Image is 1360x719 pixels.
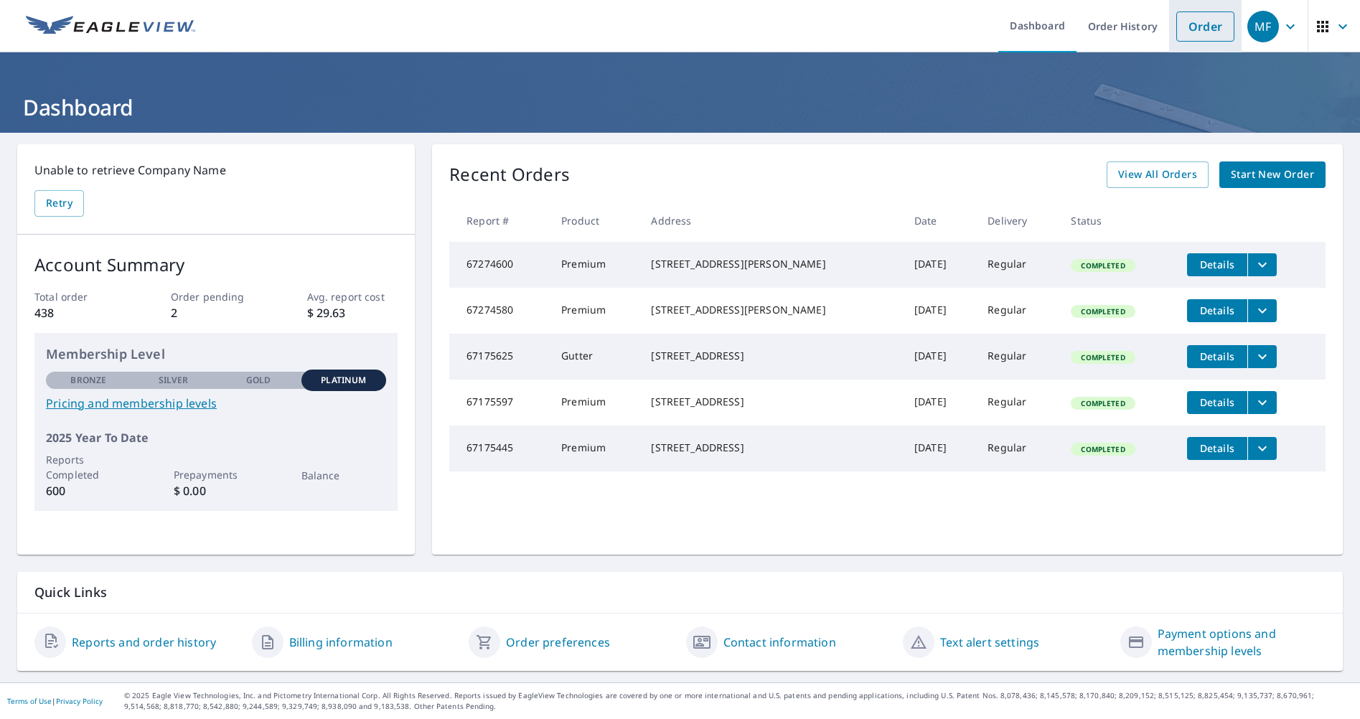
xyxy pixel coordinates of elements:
[903,426,976,471] td: [DATE]
[34,304,126,321] p: 438
[976,199,1059,242] th: Delivery
[124,690,1353,712] p: © 2025 Eagle View Technologies, Inc. and Pictometry International Corp. All Rights Reserved. Repo...
[976,426,1059,471] td: Regular
[7,697,103,705] p: |
[1219,161,1326,188] a: Start New Order
[651,349,891,363] div: [STREET_ADDRESS]
[1118,166,1197,184] span: View All Orders
[1231,166,1314,184] span: Start New Order
[289,634,393,651] a: Billing information
[449,334,550,380] td: 67175625
[1196,395,1239,409] span: Details
[639,199,903,242] th: Address
[1247,253,1277,276] button: filesDropdownBtn-67274600
[550,426,639,471] td: Premium
[1072,444,1133,454] span: Completed
[26,16,195,37] img: EV Logo
[1187,437,1247,460] button: detailsBtn-67175445
[449,426,550,471] td: 67175445
[976,334,1059,380] td: Regular
[1196,441,1239,455] span: Details
[17,93,1343,122] h1: Dashboard
[550,334,639,380] td: Gutter
[174,482,259,499] p: $ 0.00
[651,303,891,317] div: [STREET_ADDRESS][PERSON_NAME]
[723,634,836,651] a: Contact information
[1247,299,1277,322] button: filesDropdownBtn-67274580
[550,288,639,334] td: Premium
[976,380,1059,426] td: Regular
[46,482,131,499] p: 600
[46,395,386,412] a: Pricing and membership levels
[903,242,976,288] td: [DATE]
[1196,304,1239,317] span: Details
[1187,253,1247,276] button: detailsBtn-67274600
[550,380,639,426] td: Premium
[1247,391,1277,414] button: filesDropdownBtn-67175597
[976,288,1059,334] td: Regular
[651,395,891,409] div: [STREET_ADDRESS]
[1072,260,1133,271] span: Completed
[651,257,891,271] div: [STREET_ADDRESS][PERSON_NAME]
[159,374,189,387] p: Silver
[449,161,570,188] p: Recent Orders
[550,199,639,242] th: Product
[449,380,550,426] td: 67175597
[46,429,386,446] p: 2025 Year To Date
[171,304,262,321] p: 2
[1176,11,1234,42] a: Order
[1072,306,1133,316] span: Completed
[1072,352,1133,362] span: Completed
[903,380,976,426] td: [DATE]
[46,344,386,364] p: Membership Level
[1247,345,1277,368] button: filesDropdownBtn-67175625
[903,288,976,334] td: [DATE]
[34,289,126,304] p: Total order
[449,288,550,334] td: 67274580
[1072,398,1133,408] span: Completed
[506,634,610,651] a: Order preferences
[307,304,398,321] p: $ 29.63
[34,190,84,217] button: Retry
[46,194,72,212] span: Retry
[550,242,639,288] td: Premium
[70,374,106,387] p: Bronze
[903,334,976,380] td: [DATE]
[976,242,1059,288] td: Regular
[56,696,103,706] a: Privacy Policy
[321,374,366,387] p: Platinum
[1247,11,1279,42] div: MF
[174,467,259,482] p: Prepayments
[171,289,262,304] p: Order pending
[1187,391,1247,414] button: detailsBtn-67175597
[1158,625,1326,659] a: Payment options and membership levels
[246,374,271,387] p: Gold
[1196,349,1239,363] span: Details
[1107,161,1209,188] a: View All Orders
[72,634,216,651] a: Reports and order history
[1059,199,1176,242] th: Status
[1187,299,1247,322] button: detailsBtn-67274580
[940,634,1039,651] a: Text alert settings
[449,242,550,288] td: 67274600
[34,583,1326,601] p: Quick Links
[1247,437,1277,460] button: filesDropdownBtn-67175445
[1196,258,1239,271] span: Details
[1187,345,1247,368] button: detailsBtn-67175625
[651,441,891,455] div: [STREET_ADDRESS]
[307,289,398,304] p: Avg. report cost
[449,199,550,242] th: Report #
[34,161,398,179] p: Unable to retrieve Company Name
[301,468,387,483] p: Balance
[34,252,398,278] p: Account Summary
[903,199,976,242] th: Date
[46,452,131,482] p: Reports Completed
[7,696,52,706] a: Terms of Use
